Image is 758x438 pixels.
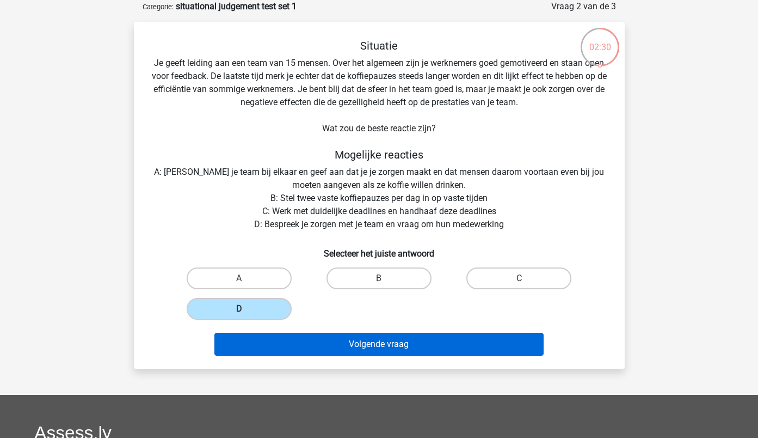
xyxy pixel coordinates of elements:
h5: Situatie [151,39,607,52]
div: 02:30 [580,27,620,54]
h6: Selecteer het juiste antwoord [151,240,607,259]
label: A [187,267,292,289]
strong: situational judgement test set 1 [176,1,297,11]
button: Volgende vraag [214,333,544,356]
div: Je geeft leiding aan een team van 15 mensen. Over het algemeen zijn je werknemers goed gemotiveer... [138,39,620,360]
label: C [466,267,571,289]
h5: Mogelijke reacties [151,148,607,161]
small: Categorie: [143,3,174,11]
label: B [326,267,432,289]
label: D [187,298,292,320]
